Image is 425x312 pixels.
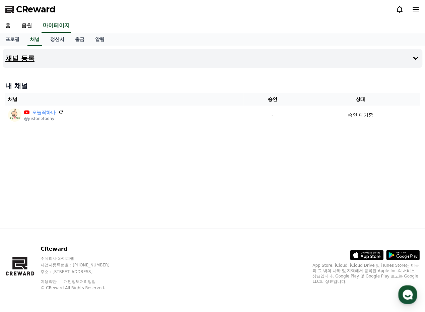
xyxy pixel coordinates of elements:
[27,33,42,46] a: 채널
[16,19,38,33] a: 음원
[41,285,122,291] p: © CReward All Rights Reserved.
[42,19,71,33] a: 마이페이지
[41,269,122,274] p: 주소 : [STREET_ADDRESS]
[5,4,56,15] a: CReward
[32,109,56,116] a: 오늘딱하나
[103,223,112,228] span: 설정
[16,4,56,15] span: CReward
[41,245,122,253] p: CReward
[312,263,420,284] p: App Store, iCloud, iCloud Drive 및 iTunes Store는 미국과 그 밖의 나라 및 지역에서 등록된 Apple Inc.의 서비스 상표입니다. Goo...
[243,93,301,106] th: 승인
[301,93,420,106] th: 상태
[41,262,122,268] p: 사업자등록번호 : [PHONE_NUMBER]
[348,112,373,119] p: 승인 대기중
[246,112,298,119] p: -
[24,116,64,121] p: @justonetoday
[8,108,21,122] img: 오늘딱하나
[90,33,110,46] a: 알림
[21,223,25,228] span: 홈
[41,256,122,261] p: 주식회사 와이피랩
[64,279,96,284] a: 개인정보처리방침
[2,212,44,229] a: 홈
[86,212,129,229] a: 설정
[61,223,69,228] span: 대화
[41,279,62,284] a: 이용약관
[5,93,243,106] th: 채널
[44,212,86,229] a: 대화
[45,33,70,46] a: 정산서
[3,49,422,68] button: 채널 등록
[70,33,90,46] a: 출금
[5,55,34,62] h4: 채널 등록
[5,81,420,90] h4: 내 채널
